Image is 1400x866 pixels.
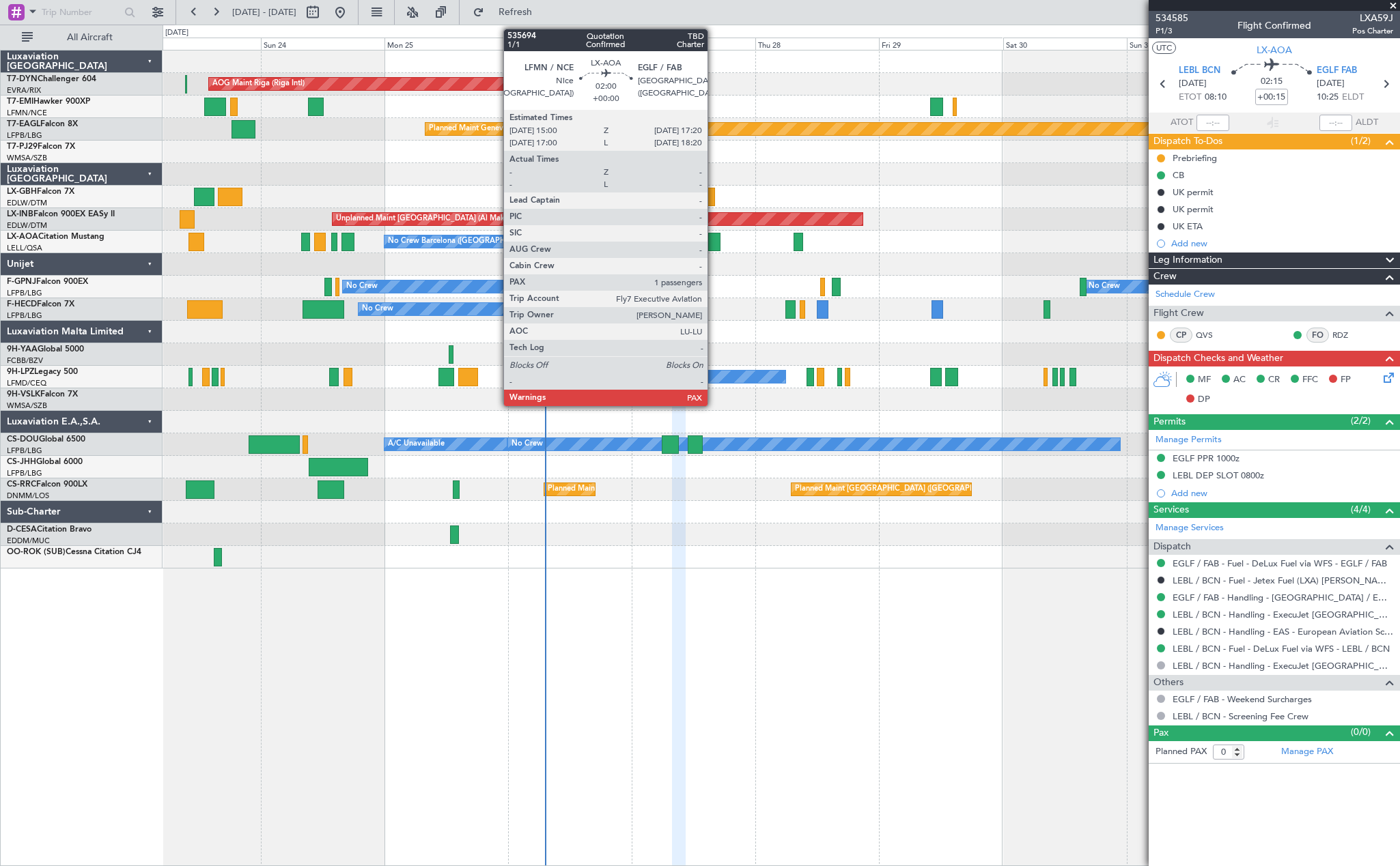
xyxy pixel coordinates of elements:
span: CS-RRC [7,480,36,489]
div: UK permit [1173,186,1214,198]
a: 9H-YAAGlobal 5000 [7,345,84,353]
span: Dispatch To-Dos [1153,134,1222,149]
div: Planned Maint [GEOGRAPHIC_DATA] ([GEOGRAPHIC_DATA]) [548,479,763,500]
span: LX-INB [7,210,33,218]
a: 9H-VSLKFalcon 7X [7,390,78,399]
a: Manage PAX [1281,745,1333,759]
span: 9H-VSLK [7,390,40,399]
a: 9H-LPZLegacy 500 [7,368,78,376]
span: ETOT [1179,91,1201,104]
a: EDLW/DTM [7,220,47,231]
div: No Crew [346,276,378,297]
span: T7-EAGL [7,120,40,128]
div: Thu 28 [755,38,879,50]
input: --:-- [1196,115,1229,131]
span: CS-JHH [7,458,36,466]
div: FO [1306,328,1329,343]
div: Wed 27 [632,38,755,50]
div: Sat 23 [137,38,260,50]
span: EGLF FAB [1317,64,1357,78]
span: T7-PJ29 [7,143,38,151]
span: 9H-LPZ [7,368,34,376]
span: LEBL BCN [1179,64,1220,78]
a: F-GPNJFalcon 900EX [7,278,88,286]
span: [DATE] [1179,77,1207,91]
a: WMSA/SZB [7,153,47,163]
span: ATOT [1171,116,1193,130]
span: FP [1341,373,1351,387]
span: LX-GBH [7,188,37,196]
span: [DATE] [1317,77,1345,91]
div: [DATE] [165,27,188,39]
span: 02:15 [1261,75,1283,89]
span: Dispatch Checks and Weather [1153,351,1283,366]
div: Unplanned Maint [GEOGRAPHIC_DATA] (Al Maktoum Intl) [336,209,538,229]
a: LFPB/LBG [7,311,42,321]
span: (1/2) [1351,134,1371,148]
div: No Crew Barcelona ([GEOGRAPHIC_DATA]) [388,231,540,252]
a: LFPB/LBG [7,446,42,456]
span: 10:25 [1317,91,1339,104]
span: P1/3 [1156,25,1188,37]
span: Pax [1153,725,1168,741]
div: Add new [1171,237,1393,249]
span: MF [1198,373,1211,387]
a: FCBB/BZV [7,356,43,366]
div: Sat 30 [1003,38,1127,50]
span: Services [1153,502,1189,518]
div: No Crew [512,434,543,454]
a: CS-JHHGlobal 6000 [7,458,83,466]
a: DNMM/LOS [7,491,49,501]
span: F-GPNJ [7,278,36,286]
a: LFMD/CEQ [7,378,46,388]
a: LEBL / BCN - Handling - ExecuJet [GEOGRAPHIC_DATA] [PERSON_NAME]/BCN [1173,660,1393,672]
label: Planned PAX [1156,745,1207,759]
div: CB [1173,169,1184,181]
div: CP [1170,328,1192,343]
a: LEBL / BCN - Fuel - Jetex Fuel (LXA) [PERSON_NAME] / QSA [1173,575,1393,586]
span: FFC [1302,373,1318,387]
div: UK ETA [1173,220,1203,232]
a: LFPB/LBG [7,130,42,141]
a: EGLF / FAB - Fuel - DeLux Fuel via WFS - EGLF / FAB [1173,558,1387,569]
a: EDLW/DTM [7,198,47,208]
a: LX-AOACitation Mustang [7,233,104,241]
span: (0/0) [1351,725,1371,739]
a: EGLF / FAB - Handling - [GEOGRAPHIC_DATA] / EGLF / FAB [1173,592,1393,603]
a: CS-DOUGlobal 6500 [7,435,85,444]
span: CR [1268,373,1280,387]
a: D-CESACitation Bravo [7,525,92,534]
div: AOG Maint Riga (Riga Intl) [212,74,305,94]
span: CS-DOU [7,435,39,444]
span: T7-DYN [7,75,38,83]
a: WMSA/SZB [7,401,47,411]
a: Manage Permits [1156,433,1222,447]
span: [DATE] - [DATE] [232,6,296,18]
span: ALDT [1356,116,1378,130]
span: (4/4) [1351,502,1371,517]
span: Leg Information [1153,252,1222,268]
a: T7-EAGLFalcon 8X [7,120,78,128]
a: LFMN/NCE [7,108,47,118]
a: QVS [1196,329,1227,341]
span: OO-ROK (SUB) [7,548,66,556]
span: F-HECD [7,300,37,308]
span: AC [1233,373,1246,387]
span: Others [1153,675,1184,691]
a: T7-DYNChallenger 604 [7,75,96,83]
input: Trip Number [42,2,120,23]
span: Dispatch [1153,539,1191,555]
a: LFPB/LBG [7,288,42,298]
button: UTC [1152,42,1176,54]
div: Prebriefing [1173,152,1217,164]
span: 9H-YAA [7,345,38,353]
div: LEBL DEP SLOT 0800z [1173,470,1264,481]
a: F-HECDFalcon 7X [7,300,74,308]
span: Flight Crew [1153,306,1204,321]
a: OO-ROK (SUB)Cessna Citation CJ4 [7,548,141,556]
span: Crew [1153,269,1177,285]
div: Fri 29 [879,38,1003,50]
div: Planned Maint Nice ([GEOGRAPHIC_DATA]) [552,186,705,207]
a: Manage Services [1156,521,1224,535]
div: Planned Maint Geneva (Cointrin) [429,119,542,139]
